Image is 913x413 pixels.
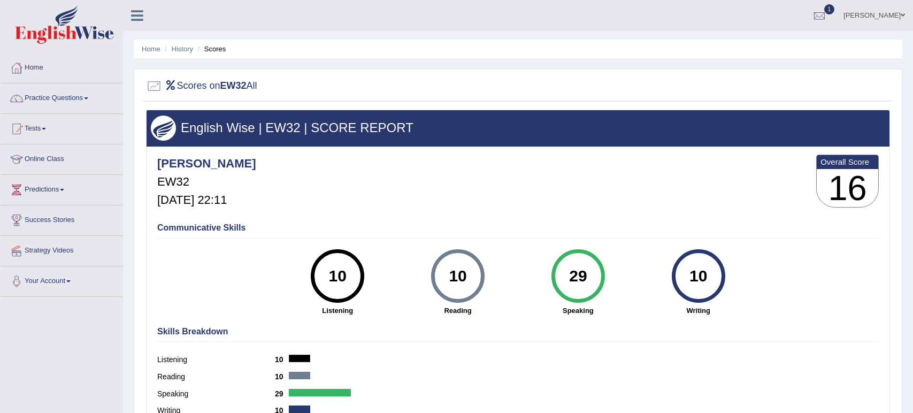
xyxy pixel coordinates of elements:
[157,175,256,188] h5: EW32
[643,305,753,316] strong: Writing
[151,121,885,135] h3: English Wise | EW32 | SCORE REPORT
[1,205,122,232] a: Success Stories
[820,157,874,166] b: Overall Score
[1,114,122,141] a: Tests
[151,116,176,141] img: wings.png
[172,45,193,53] a: History
[824,4,835,14] span: 1
[157,223,879,233] h4: Communicative Skills
[283,305,393,316] strong: Listening
[558,254,597,299] div: 29
[275,355,289,364] b: 10
[1,83,122,110] a: Practice Questions
[142,45,160,53] a: Home
[403,305,513,316] strong: Reading
[275,372,289,381] b: 10
[157,388,275,400] label: Speaking
[1,53,122,80] a: Home
[275,389,289,398] b: 29
[157,354,275,365] label: Listening
[679,254,718,299] div: 10
[318,254,357,299] div: 10
[438,254,477,299] div: 10
[157,327,879,336] h4: Skills Breakdown
[1,266,122,293] a: Your Account
[157,157,256,170] h4: [PERSON_NAME]
[817,169,878,208] h3: 16
[157,371,275,383] label: Reading
[1,236,122,263] a: Strategy Videos
[157,194,256,206] h5: [DATE] 22:11
[1,144,122,171] a: Online Class
[523,305,633,316] strong: Speaking
[220,80,247,91] b: EW32
[146,78,257,94] h2: Scores on All
[1,175,122,202] a: Predictions
[195,44,226,54] li: Scores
